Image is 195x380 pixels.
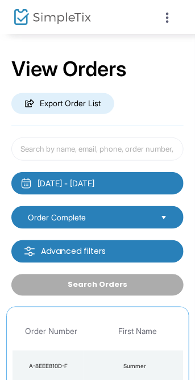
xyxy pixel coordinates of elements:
div: A-8EEE810D-F [15,362,81,370]
m-button: Export Order List [11,93,114,114]
img: filter [24,246,35,257]
button: [DATE] - [DATE] [11,172,184,195]
m-button: Advanced filters [11,240,184,263]
div: [DATE] - [DATE] [38,178,94,189]
h2: View Orders [11,57,127,82]
img: monthly [20,178,32,189]
span: Order Number [25,327,77,337]
input: Search by name, email, phone, order number, ip address, or last 4 digits of card [11,137,184,161]
button: Select [156,211,172,224]
div: Summer [86,362,183,370]
span: Order Complete [28,212,151,223]
span: First Name [118,327,157,337]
